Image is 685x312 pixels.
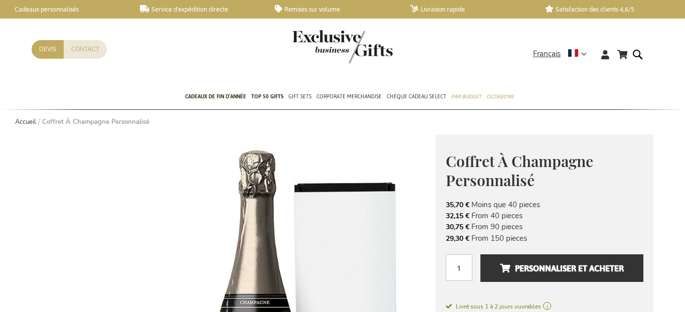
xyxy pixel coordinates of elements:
[288,91,311,102] span: Gift Sets
[446,200,469,210] span: 35,70 €
[387,91,446,102] span: Chèque Cadeau Select
[446,199,643,210] li: Moins que 40 pieces
[446,233,643,244] li: From 150 pieces
[480,254,643,282] button: Personnaliser et acheter
[500,260,624,276] span: Personnaliser et acheter
[446,221,643,232] li: From 90 pieces
[292,30,393,63] img: Exclusive Business gifts logo
[15,117,36,126] a: Accueil
[446,222,469,232] span: 30,75 €
[64,40,107,59] a: Contact
[251,91,283,102] span: TOP 50 Gifts
[446,151,593,191] span: Coffret À Champagne Personnalisé
[451,91,481,102] span: Par budget
[140,5,259,14] a: Service d'expédition directe
[32,40,64,59] a: Devis
[410,5,529,14] a: Livraison rapide
[533,48,593,60] div: Français
[292,30,342,63] a: store logo
[446,302,643,311] a: Livré sous 1 à 2 jours ouvrables
[533,48,561,60] span: Français
[446,210,643,221] li: From 40 pieces
[5,5,124,14] a: Cadeaux personnalisés
[446,234,469,243] span: 29,30 €
[275,5,394,14] a: Remises sur volume
[486,91,513,102] span: Occasions
[185,91,246,102] span: Cadeaux de fin d’année
[316,91,382,102] span: Corporate Merchandise
[446,211,469,221] span: 32,15 €
[545,5,664,14] a: Satisfaction des clients 4,6/5
[42,117,149,126] strong: Coffret À Champagne Personnalisé
[446,254,472,281] input: Qté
